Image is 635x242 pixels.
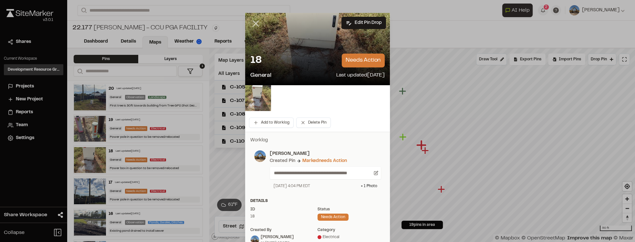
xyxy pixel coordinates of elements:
p: General [250,71,271,80]
div: Marked needs action [302,157,347,165]
p: [PERSON_NAME] [270,150,381,157]
div: needs action [317,214,349,221]
button: Add to Worklog [249,117,294,128]
div: [DATE] 4:04 PM EDT [274,183,310,189]
div: Details [250,198,385,204]
button: Delete Pin [296,117,331,128]
div: ID [250,207,317,212]
div: category [317,227,385,233]
div: Electrical [317,234,385,240]
img: file [245,85,271,111]
p: needs action [342,54,385,67]
p: 18 [250,54,261,67]
p: Last updated [DATE] [336,71,385,80]
div: Created by [250,227,317,233]
img: photo [254,150,266,162]
div: Status [317,207,385,212]
div: + 1 Photo [361,183,377,189]
div: 18 [250,214,317,219]
div: [PERSON_NAME] [261,234,294,240]
p: Worklog [250,137,385,144]
div: Created Pin [270,157,295,165]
